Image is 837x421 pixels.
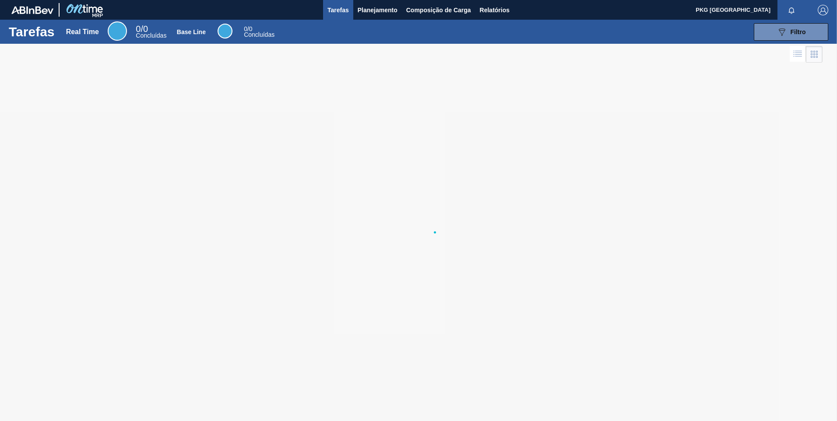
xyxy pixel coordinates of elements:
button: Notificações [777,4,805,16]
span: Planejamento [358,5,397,15]
span: / 0 [244,25,252,32]
span: Relatórios [480,5,510,15]
div: Base Line [177,28,206,35]
span: Composição de Carga [406,5,471,15]
span: / 0 [136,24,148,34]
img: Logout [818,5,828,15]
span: Concluídas [244,31,274,38]
span: 0 [244,25,247,32]
img: TNhmsLtSVTkK8tSr43FrP2fwEKptu5GPRR3wAAAABJRU5ErkJggg== [11,6,53,14]
span: Tarefas [327,5,349,15]
div: Real Time [108,21,127,41]
span: 0 [136,24,141,34]
h1: Tarefas [9,27,55,37]
span: Concluídas [136,32,166,39]
div: Real Time [136,25,166,39]
button: Filtro [754,23,828,41]
div: Base Line [244,26,274,38]
div: Base Line [218,24,232,39]
span: Filtro [791,28,806,35]
div: Real Time [66,28,99,36]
